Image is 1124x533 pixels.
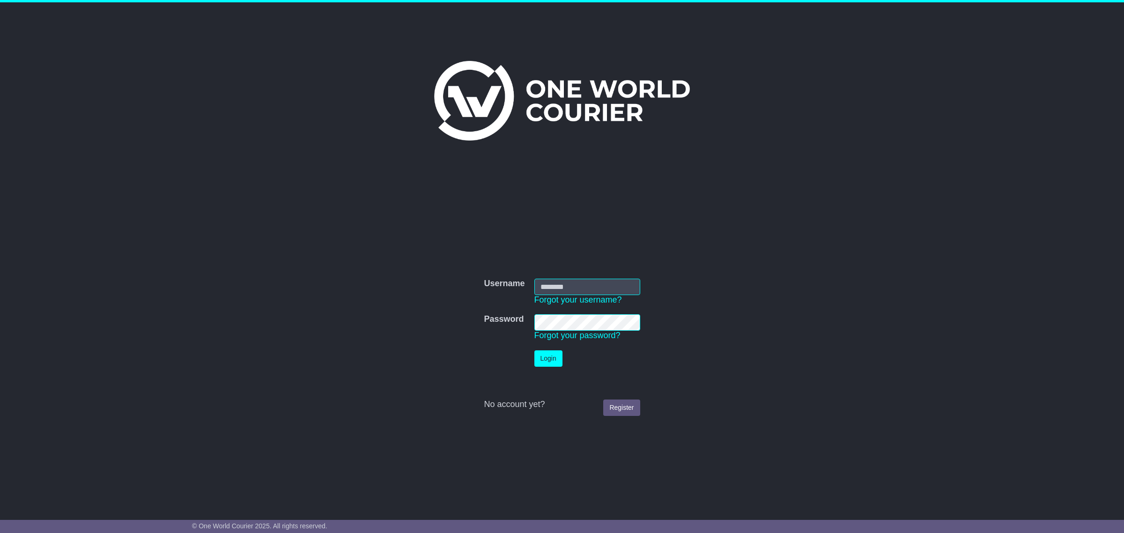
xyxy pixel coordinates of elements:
[603,400,640,416] a: Register
[434,61,690,141] img: One World
[484,279,525,289] label: Username
[534,350,562,367] button: Login
[484,400,640,410] div: No account yet?
[534,331,621,340] a: Forgot your password?
[534,295,622,304] a: Forgot your username?
[192,522,327,530] span: © One World Courier 2025. All rights reserved.
[484,314,524,325] label: Password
